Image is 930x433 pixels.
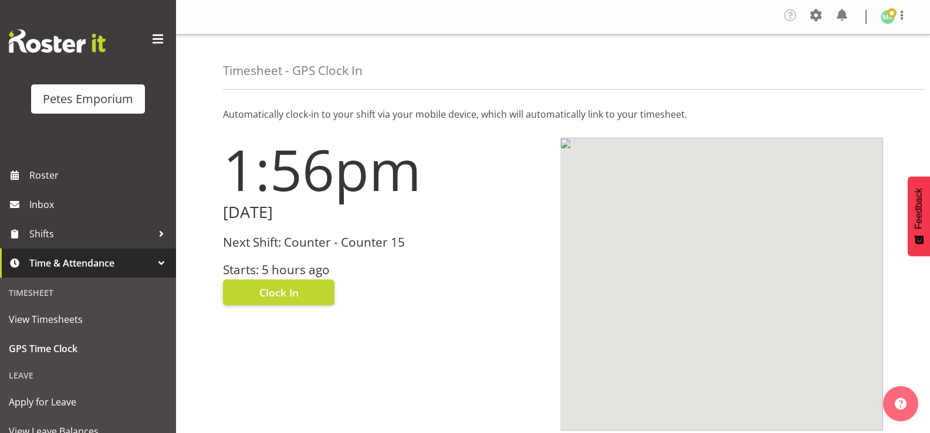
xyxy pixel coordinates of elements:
p: Automatically clock-in to your shift via your mobile device, which will automatically link to you... [223,107,883,121]
span: GPS Time Clock [9,340,167,357]
div: Petes Emporium [43,90,133,108]
h3: Starts: 5 hours ago [223,263,546,277]
a: GPS Time Clock [3,334,173,363]
div: Timesheet [3,281,173,305]
div: Leave [3,363,173,387]
a: Apply for Leave [3,387,173,417]
img: melanie-richardson713.jpg [881,10,895,24]
span: Roster [29,166,170,184]
img: help-xxl-2.png [895,398,907,410]
span: Clock In [259,285,299,300]
h2: [DATE] [223,203,546,221]
span: Time & Attendance [29,254,153,272]
h1: 1:56pm [223,138,546,201]
span: Shifts [29,225,153,243]
button: Feedback - Show survey [908,176,930,256]
img: Rosterit website logo [9,29,106,53]
a: View Timesheets [3,305,173,334]
button: Clock In [223,279,334,305]
h3: Next Shift: Counter - Counter 15 [223,236,546,249]
span: Feedback [914,188,924,229]
span: Inbox [29,196,170,213]
span: View Timesheets [9,311,167,328]
span: Apply for Leave [9,393,167,411]
h4: Timesheet - GPS Clock In [223,64,363,77]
